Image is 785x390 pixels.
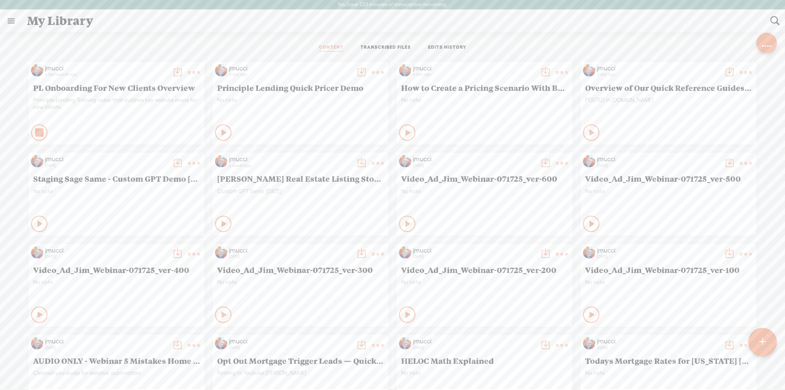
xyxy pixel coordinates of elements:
img: http%3A%2F%2Fres.cloudinary.com%2Ftrebble-fm%2Fimage%2Fupload%2Fv1686268236%2Fcom.trebble.trebble... [215,64,227,77]
span: No note [401,279,568,286]
img: http%3A%2F%2Fres.cloudinary.com%2Ftrebble-fm%2Fimage%2Fupload%2Fv1686268236%2Fcom.trebble.trebble... [215,155,227,167]
div: jmucci [597,337,720,345]
div: jmucci [45,337,168,345]
div: jmucci [229,246,352,255]
span: No note [585,279,752,286]
div: [DATE] [413,254,536,259]
span: Video_Ad_Jim_Webinar-071725_ver-600 [401,174,568,183]
span: No note [401,97,568,104]
div: jmucci [45,64,168,72]
span: No note [401,188,568,195]
span: Principle Lending Quick Pricer Demo [217,83,384,92]
img: http%3A%2F%2Fres.cloudinary.com%2Ftrebble-fm%2Fimage%2Fupload%2Fv1686268236%2Fcom.trebble.trebble... [583,155,595,167]
span: Video_Ad_Jim_Webinar-071725_ver-100 [585,265,752,275]
img: http%3A%2F%2Fres.cloudinary.com%2Ftrebble-fm%2Fimage%2Fupload%2Fv1686268236%2Fcom.trebble.trebble... [31,64,43,77]
span: [PERSON_NAME] Real Estate Listing Storyteller [217,174,384,183]
div: [DATE] [413,345,536,350]
div: a day ago [229,72,352,77]
div: jmucci [413,64,536,72]
span: No note [585,370,752,376]
span: No note [217,279,384,286]
div: Custom GPT Demo [DATE] [217,188,384,212]
img: http%3A%2F%2Fres.cloudinary.com%2Ftrebble-fm%2Fimage%2Fupload%2Fv1686268236%2Fcom.trebble.trebble... [583,337,595,349]
img: http%3A%2F%2Fres.cloudinary.com%2Ftrebble-fm%2Fimage%2Fupload%2Fv1686268236%2Fcom.trebble.trebble... [31,337,43,349]
div: [DATE] [597,254,720,259]
span: No note [585,188,752,195]
div: a few seconds ago [45,72,168,77]
span: Opt Out Mortgage Trigger Leads — Quick Guide to Stop Endless Lender Calls [217,356,384,365]
img: http%3A%2F%2Fres.cloudinary.com%2Ftrebble-fm%2Fimage%2Fupload%2Fv1686268236%2Fcom.trebble.trebble... [215,246,227,259]
div: [DATE] [45,254,168,259]
span: Video_Ad_Jim_Webinar-071725_ver-500 [585,174,752,183]
div: My Library [21,10,765,32]
span: Overview of Our Quick Reference Guides Inside the Resources Page [585,83,752,92]
img: http%3A%2F%2Fres.cloudinary.com%2Ftrebble-fm%2Fimage%2Fupload%2Fv1686268236%2Fcom.trebble.trebble... [399,64,411,77]
div: jmucci [45,246,168,255]
div: [DATE] [229,345,352,350]
img: http%3A%2F%2Fres.cloudinary.com%2Ftrebble-fm%2Fimage%2Fupload%2Fv1686268236%2Fcom.trebble.trebble... [215,337,227,349]
div: a day ago [413,72,536,77]
img: http%3A%2F%2Fres.cloudinary.com%2Ftrebble-fm%2Fimage%2Fupload%2Fv1686268236%2Fcom.trebble.trebble... [31,246,43,259]
div: POSTED in [DOMAIN_NAME] [585,97,752,121]
img: http%3A%2F%2Fres.cloudinary.com%2Ftrebble-fm%2Fimage%2Fupload%2Fv1686268236%2Fcom.trebble.trebble... [399,337,411,349]
span: HELOC Math Explained [401,356,568,365]
a: CONTENT [319,44,343,52]
span: No note [33,279,200,286]
span: No note [401,370,568,376]
div: [DATE] [45,345,168,350]
span: PL Onboarding For New Clients Overview [33,83,200,92]
span: Video_Ad_Jim_Webinar-071725_ver-200 [401,265,568,275]
div: a month ago [229,163,352,168]
img: http%3A%2F%2Fres.cloudinary.com%2Ftrebble-fm%2Fimage%2Fupload%2Fv1686268236%2Fcom.trebble.trebble... [31,155,43,167]
div: jmucci [597,155,720,163]
span: No note [33,188,200,195]
img: http%3A%2F%2Fres.cloudinary.com%2Ftrebble-fm%2Fimage%2Fupload%2Fv1686268236%2Fcom.trebble.trebble... [583,246,595,259]
div: jmucci [597,246,720,255]
span: AUDIO ONLY - Webinar 5 Mistakes Home Buyer [DATE] [33,356,200,365]
div: jmucci [413,337,536,345]
div: [DATE] [597,345,720,350]
img: http%3A%2F%2Fres.cloudinary.com%2Ftrebble-fm%2Fimage%2Fupload%2Fv1686268236%2Fcom.trebble.trebble... [399,246,411,259]
a: TRANSCRIBED FILES [361,44,411,52]
div: a day ago [597,72,720,77]
div: [DATE] [413,163,536,168]
div: jmucci [229,64,352,72]
span: No note [217,97,384,104]
div: jmucci [45,155,168,163]
img: http%3A%2F%2Fres.cloudinary.com%2Ftrebble-fm%2Fimage%2Fupload%2Fv1686268236%2Fcom.trebble.trebble... [399,155,411,167]
div: jmucci [597,64,720,72]
div: jmucci [229,155,352,163]
div: [DATE] [229,254,352,259]
label: You have 220 minutes of transcription remaining. [338,2,447,8]
span: Video_Ad_Jim_Webinar-071725_ver-300 [217,265,384,275]
div: jmucci [413,155,536,163]
a: EDITS HISTORY [428,44,467,52]
div: [DATE] [597,163,720,168]
span: Staging Sage Same - Custom GPT Demo [DATE]: [33,174,200,183]
div: jmucci [413,246,536,255]
img: http%3A%2F%2Fres.cloudinary.com%2Ftrebble-fm%2Fimage%2Fupload%2Fv1686268236%2Fcom.trebble.trebble... [583,64,595,77]
span: Todays Mortgage Rates for [US_STATE] [DATE] by Treeside Financial [585,356,752,365]
div: jmucci [229,337,352,345]
div: Principle Lending Training video that outlines key website areas for new clients. [33,97,200,121]
div: [DATE] [45,163,168,168]
span: Video_Ad_Jim_Webinar-071725_ver-400 [33,265,200,275]
span: How to Create a Pricing Scenario With Borrower Data [401,83,568,92]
